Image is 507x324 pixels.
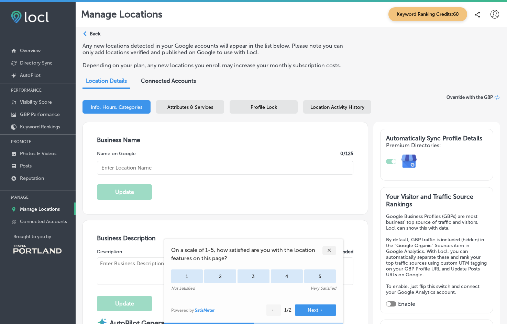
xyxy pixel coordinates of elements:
[90,31,100,37] p: Back
[171,269,203,283] div: 1
[20,72,41,78] p: AutoPilot
[97,184,152,200] button: Update
[20,60,53,66] p: Directory Sync
[310,104,364,110] span: Location Activity History
[97,136,353,144] h3: Business Name
[195,308,215,313] a: SatisMeter
[396,149,422,174] img: e7ababfa220611ac49bdb491a11684a6.png
[167,104,213,110] span: Attributes & Services
[82,62,354,69] p: Depending on your plan, any new locations you enroll may increase your monthly subscription costs.
[20,175,44,181] p: Reputation
[20,124,60,130] p: Keyword Rankings
[271,269,303,283] div: 4
[20,219,67,224] p: Connected Accounts
[266,304,281,316] button: ←
[81,9,163,20] p: Manage Locations
[97,151,136,157] label: Name on Google
[238,269,269,283] div: 3
[20,112,60,117] p: GBP Performance
[97,161,353,175] input: Enter Location Name
[386,193,487,208] h3: Your Visitor and Traffic Source Rankings
[284,307,291,313] div: 1 / 2
[91,104,142,110] span: Info, Hours, Categories
[20,163,32,169] p: Posts
[97,296,152,311] button: Update
[86,78,127,84] span: Location Details
[82,43,354,56] p: Any new locations detected in your Google accounts will appear in the list below. Please note you...
[13,234,76,239] p: Brought to you by
[386,283,487,295] p: To enable, just flip this switch and connect your Google Analytics account.
[295,304,336,316] button: Next→
[251,104,277,110] span: Profile Lock
[322,246,336,255] div: ✕
[310,286,336,291] div: Very Satisfied
[20,48,41,54] p: Overview
[141,78,196,84] span: Connected Accounts
[386,142,487,149] h4: Premium Directories:
[11,11,49,23] img: fda3e92497d09a02dc62c9cd864e3231.png
[97,234,353,242] h3: Business Description
[447,95,493,100] span: Override with the GBP
[20,151,56,157] p: Photos & Videos
[386,237,487,278] p: By default, GBP traffic is included (hidden) in the "Google Organic" Sources item in Google Analy...
[13,245,62,254] img: Travel Portland
[398,301,415,307] label: Enable
[340,151,353,157] label: 0 /125
[204,269,236,283] div: 2
[97,249,122,255] label: Description
[171,308,215,313] div: Powered by
[171,286,195,291] div: Not Satisfied
[20,206,60,212] p: Manage Locations
[304,269,336,283] div: 5
[171,246,322,263] span: On a scale of 1-5, how satisfied are you with the location features on this page?
[388,7,467,21] span: Keyword Ranking Credits: 60
[386,135,487,142] h3: Automatically Sync Profile Details
[386,213,487,231] p: Google Business Profiles (GBPs) are most business' top source of traffic and visitors. Locl can s...
[20,99,52,105] p: Visibility Score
